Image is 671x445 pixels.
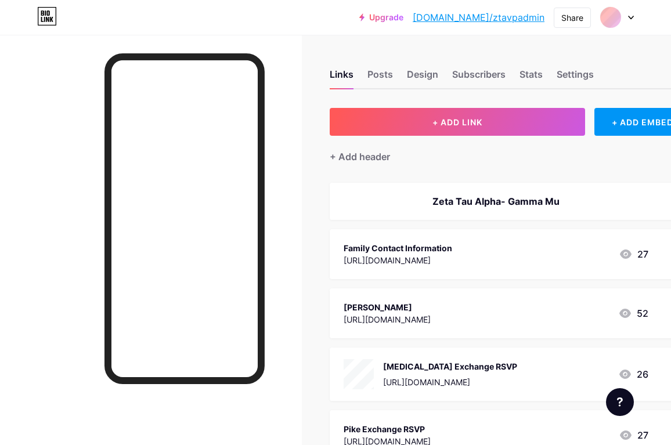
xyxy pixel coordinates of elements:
[344,301,431,313] div: [PERSON_NAME]
[344,242,452,254] div: Family Contact Information
[520,67,543,88] div: Stats
[619,428,648,442] div: 27
[383,360,517,372] div: [MEDICAL_DATA] Exchange RSVP
[344,313,431,325] div: [URL][DOMAIN_NAME]
[432,117,482,127] span: + ADD LINK
[561,12,583,24] div: Share
[330,150,390,164] div: + Add header
[330,108,585,136] button: + ADD LINK
[618,306,648,320] div: 52
[344,423,431,435] div: Pike Exchange RSVP
[407,67,438,88] div: Design
[330,67,353,88] div: Links
[452,67,506,88] div: Subscribers
[367,67,393,88] div: Posts
[619,247,648,261] div: 27
[413,10,544,24] a: [DOMAIN_NAME]/ztavpadmin
[618,367,648,381] div: 26
[344,194,648,208] div: Zeta Tau Alpha- Gamma Mu
[344,254,452,266] div: [URL][DOMAIN_NAME]
[557,67,594,88] div: Settings
[383,376,517,388] div: [URL][DOMAIN_NAME]
[359,13,403,22] a: Upgrade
